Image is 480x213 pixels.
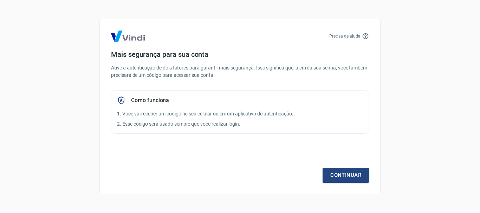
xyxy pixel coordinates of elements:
p: 2. Esse código será usado sempre que você realizar login. [117,120,363,128]
p: 1. Você vai receber um código no seu celular ou em um aplicativo de autenticação. [117,110,363,118]
p: Precisa de ajuda [329,33,361,39]
p: Ative a autenticação de dois fatores para garantir mais segurança. Isso significa que, além da su... [111,64,369,79]
h4: Mais segurança para sua conta [111,50,369,59]
a: Continuar [323,168,369,182]
h5: Como funciona [131,97,169,104]
img: Logo Vind [111,31,145,42]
